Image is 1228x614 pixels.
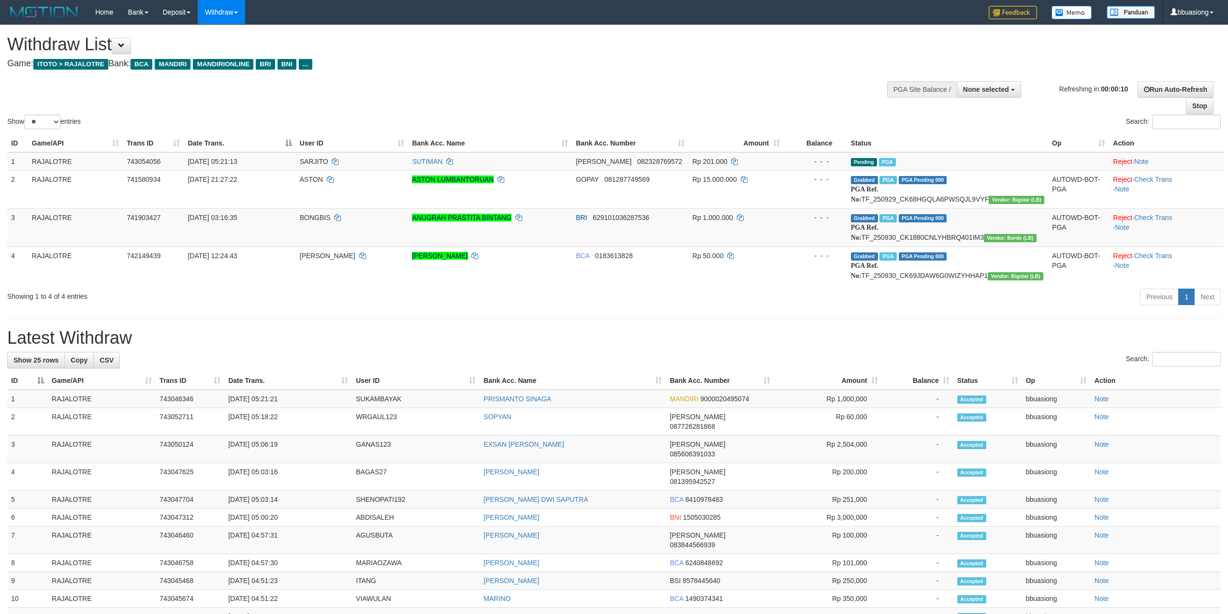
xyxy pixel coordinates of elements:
a: Note [1095,395,1109,403]
span: Show 25 rows [14,356,58,364]
th: Bank Acc. Number: activate to sort column ascending [666,372,774,390]
span: Copy 082328769572 to clipboard [637,158,682,165]
td: · · [1109,170,1224,208]
span: 743054056 [127,158,161,165]
a: Next [1194,289,1221,305]
td: 3 [7,436,48,463]
td: [DATE] 05:21:21 [224,390,352,408]
td: AUTOWD-BOT-PGA [1048,247,1109,285]
span: [PERSON_NAME] [670,440,725,448]
a: [PERSON_NAME] [483,513,539,521]
span: MANDIRI [155,59,190,70]
td: TF_250930_CK1880CNLYHBRQ401IM3 [847,208,1048,247]
b: PGA Ref. No: [851,224,878,241]
td: AUTOWD-BOT-PGA [1048,170,1109,208]
span: Copy 085606391033 to clipboard [670,450,715,458]
td: 9 [7,572,48,590]
span: [PERSON_NAME] [300,252,355,260]
td: Rp 100,000 [774,526,882,554]
label: Search: [1126,115,1221,129]
span: Marked by bbuasiong [879,214,896,222]
a: Reject [1113,214,1132,221]
a: [PERSON_NAME] [483,559,539,567]
td: RAJALOTRE [48,463,156,491]
td: bbuasiong [1022,554,1091,572]
strong: 00:00:10 [1101,85,1128,92]
td: BAGAS27 [352,463,480,491]
div: - - - [788,213,843,222]
td: 2 [7,408,48,436]
span: Copy 6240848692 to clipboard [685,559,723,567]
span: Accepted [957,441,986,449]
span: Rp 50.000 [692,252,724,260]
td: 10 [7,590,48,608]
span: Copy 087726281868 to clipboard [670,423,715,430]
th: Op: activate to sort column ascending [1048,134,1109,152]
span: Accepted [957,559,986,568]
a: [PERSON_NAME] DWI SAPUTRA [483,496,588,503]
span: BCA [131,59,152,70]
td: - [882,509,953,526]
select: Showentries [24,115,60,129]
span: CSV [100,356,114,364]
span: BNI [670,513,681,521]
td: bbuasiong [1022,526,1091,554]
span: [PERSON_NAME] [670,531,725,539]
span: GOPAY [576,175,599,183]
h1: Withdraw List [7,35,809,54]
a: Note [1095,413,1109,421]
a: Check Trans [1134,252,1172,260]
a: Note [1095,595,1109,602]
span: Copy 629101036287536 to clipboard [593,214,649,221]
span: ASTON [300,175,323,183]
span: BNI [278,59,296,70]
span: Copy [71,356,88,364]
th: ID [7,134,28,152]
td: bbuasiong [1022,390,1091,408]
a: Reject [1113,158,1132,165]
td: - [882,390,953,408]
span: PGA Pending [899,214,947,222]
a: Note [1095,496,1109,503]
th: Bank Acc. Name: activate to sort column ascending [408,134,572,152]
a: Previous [1140,289,1179,305]
td: SHENOPATI192 [352,491,480,509]
td: 4 [7,463,48,491]
td: - [882,491,953,509]
span: Copy 081395942527 to clipboard [670,478,715,485]
td: bbuasiong [1022,509,1091,526]
span: Copy 9000020495074 to clipboard [701,395,749,403]
span: Copy 0183613828 to clipboard [595,252,633,260]
span: BRI [256,59,275,70]
td: bbuasiong [1022,436,1091,463]
th: Trans ID: activate to sort column ascending [156,372,224,390]
span: Copy 1490374341 to clipboard [685,595,723,602]
span: [PERSON_NAME] [670,468,725,476]
a: CSV [93,352,120,368]
span: BSI [670,577,681,585]
td: WRGAUL123 [352,408,480,436]
span: [DATE] 21:27:22 [188,175,237,183]
td: - [882,526,953,554]
td: 743047704 [156,491,224,509]
td: 3 [7,208,28,247]
th: User ID: activate to sort column ascending [296,134,409,152]
img: Feedback.jpg [989,6,1037,19]
span: PGA Pending [899,176,947,184]
td: 743052711 [156,408,224,436]
div: PGA Site Balance / [887,81,957,98]
td: bbuasiong [1022,463,1091,491]
span: 741580934 [127,175,161,183]
td: 1 [7,152,28,171]
span: Rp 1.000.000 [692,214,733,221]
td: Rp 60,000 [774,408,882,436]
div: - - - [788,175,843,184]
th: Amount: activate to sort column ascending [774,372,882,390]
td: [DATE] 05:03:16 [224,463,352,491]
a: ANUGRAH PRASTITA BINTANG [412,214,512,221]
th: ID: activate to sort column descending [7,372,48,390]
span: Accepted [957,577,986,585]
a: [PERSON_NAME] [483,468,539,476]
td: Rp 3,000,000 [774,509,882,526]
span: [DATE] 12:24:43 [188,252,237,260]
